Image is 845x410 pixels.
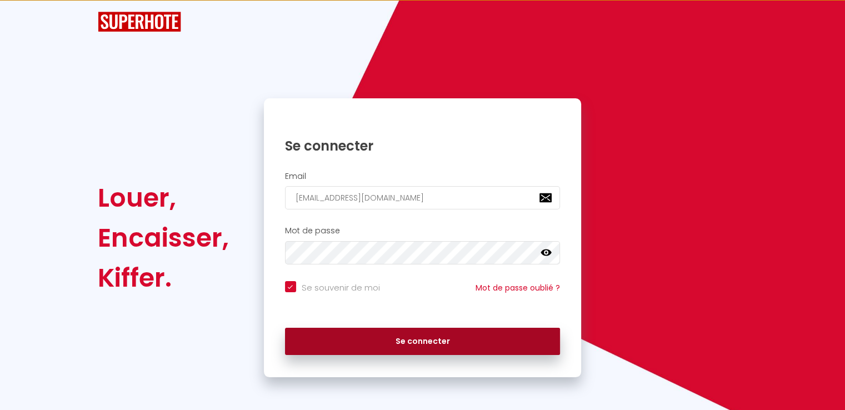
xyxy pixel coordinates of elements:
h2: Email [285,172,561,181]
img: SuperHote logo [98,12,181,32]
div: Louer, [98,178,229,218]
a: Mot de passe oublié ? [476,282,560,293]
button: Ouvrir le widget de chat LiveChat [9,4,42,38]
h1: Se connecter [285,137,561,154]
div: Encaisser, [98,218,229,258]
button: Se connecter [285,328,561,356]
h2: Mot de passe [285,226,561,236]
div: Kiffer. [98,258,229,298]
input: Ton Email [285,186,561,209]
